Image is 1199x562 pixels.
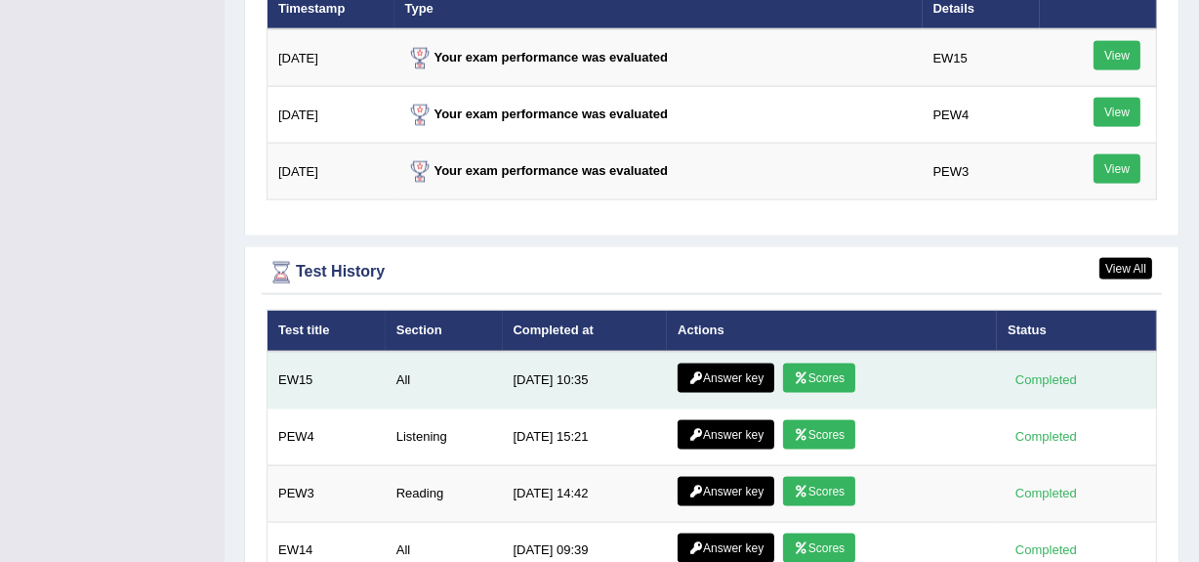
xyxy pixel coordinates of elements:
td: [DATE] [268,87,394,144]
td: Reading [386,465,503,522]
th: Section [386,311,503,352]
th: Status [997,311,1156,352]
td: PEW3 [268,465,386,522]
td: PEW3 [923,144,1040,200]
a: View [1094,41,1140,70]
td: PEW4 [268,409,386,465]
td: [DATE] 15:21 [503,409,668,465]
td: PEW4 [923,87,1040,144]
td: [DATE] [268,29,394,87]
strong: Your exam performance was evaluated [405,50,669,65]
th: Completed at [503,311,668,352]
a: Scores [783,420,855,450]
a: Answer key [678,420,774,450]
td: [DATE] 10:35 [503,352,668,410]
th: Actions [667,311,997,352]
a: Scores [783,477,855,506]
div: Completed [1008,370,1084,391]
div: Completed [1008,540,1084,561]
td: EW15 [923,29,1040,87]
div: Completed [1008,484,1084,504]
td: [DATE] 14:42 [503,465,668,522]
td: All [386,352,503,410]
a: Scores [783,364,855,393]
a: Answer key [678,477,774,506]
div: Test History [267,258,1157,287]
a: View All [1099,258,1152,280]
td: EW15 [268,352,386,410]
th: Test title [268,311,386,352]
a: View [1094,154,1140,184]
strong: Your exam performance was evaluated [405,107,669,121]
a: View [1094,98,1140,127]
td: [DATE] [268,144,394,200]
td: Listening [386,409,503,465]
a: Answer key [678,364,774,393]
strong: Your exam performance was evaluated [405,163,669,178]
div: Completed [1008,427,1084,448]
